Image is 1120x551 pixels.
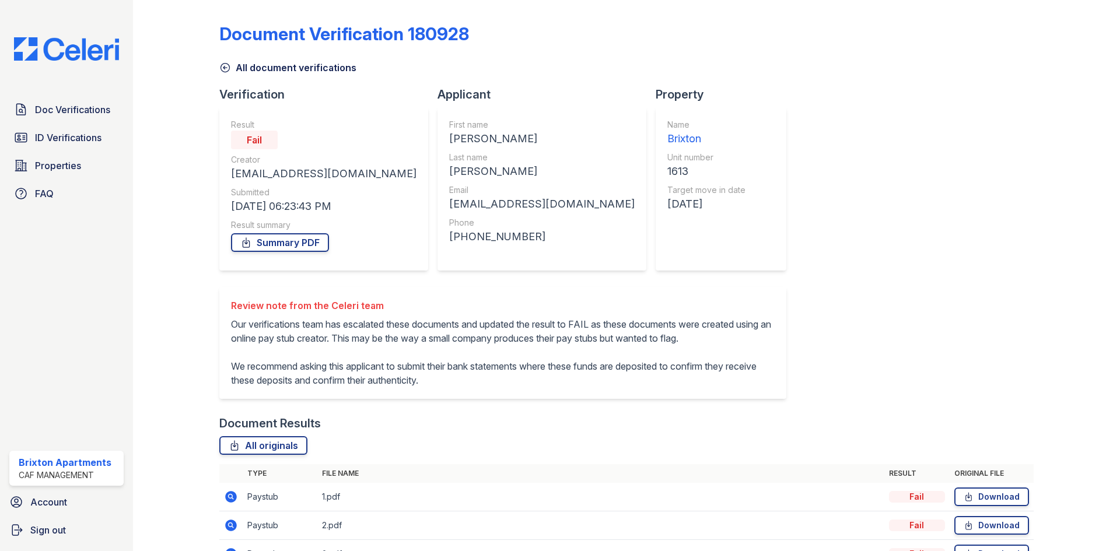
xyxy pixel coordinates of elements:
div: [PERSON_NAME] [449,163,635,180]
th: Original file [950,464,1034,483]
div: Result [231,119,416,131]
a: ID Verifications [9,126,124,149]
td: 1.pdf [317,483,884,511]
img: CE_Logo_Blue-a8612792a0a2168367f1c8372b55b34899dd931a85d93a1a3d3e32e68fde9ad4.png [5,37,128,61]
td: Paystub [243,483,317,511]
a: Sign out [5,518,128,542]
div: Target move in date [667,184,745,196]
a: All originals [219,436,307,455]
div: [DATE] [667,196,745,212]
th: Type [243,464,317,483]
a: FAQ [9,182,124,205]
td: 2.pdf [317,511,884,540]
div: [EMAIL_ADDRESS][DOMAIN_NAME] [231,166,416,182]
div: Review note from the Celeri team [231,299,775,313]
div: Submitted [231,187,416,198]
a: Summary PDF [231,233,329,252]
div: Name [667,119,745,131]
a: Name Brixton [667,119,745,147]
a: All document verifications [219,61,356,75]
div: First name [449,119,635,131]
td: Paystub [243,511,317,540]
div: Brixton Apartments [19,455,111,469]
div: Unit number [667,152,745,163]
div: Document Results [219,415,321,431]
div: 1613 [667,163,745,180]
div: Property [656,86,796,103]
div: Verification [219,86,437,103]
div: CAF Management [19,469,111,481]
p: Our verifications team has escalated these documents and updated the result to FAIL as these docu... [231,317,775,387]
div: [DATE] 06:23:43 PM [231,198,416,215]
th: File name [317,464,884,483]
span: Account [30,495,67,509]
div: [EMAIL_ADDRESS][DOMAIN_NAME] [449,196,635,212]
div: Brixton [667,131,745,147]
span: FAQ [35,187,54,201]
div: Fail [231,131,278,149]
a: Properties [9,154,124,177]
div: [PERSON_NAME] [449,131,635,147]
div: Fail [889,491,945,503]
th: Result [884,464,950,483]
div: Fail [889,520,945,531]
div: Creator [231,154,416,166]
a: Doc Verifications [9,98,124,121]
span: Sign out [30,523,66,537]
div: Applicant [437,86,656,103]
div: Phone [449,217,635,229]
div: [PHONE_NUMBER] [449,229,635,245]
a: Download [954,487,1029,506]
span: ID Verifications [35,131,101,145]
div: Document Verification 180928 [219,23,469,44]
div: Result summary [231,219,416,231]
a: Account [5,490,128,514]
div: Email [449,184,635,196]
div: Last name [449,152,635,163]
a: Download [954,516,1029,535]
span: Properties [35,159,81,173]
span: Doc Verifications [35,103,110,117]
